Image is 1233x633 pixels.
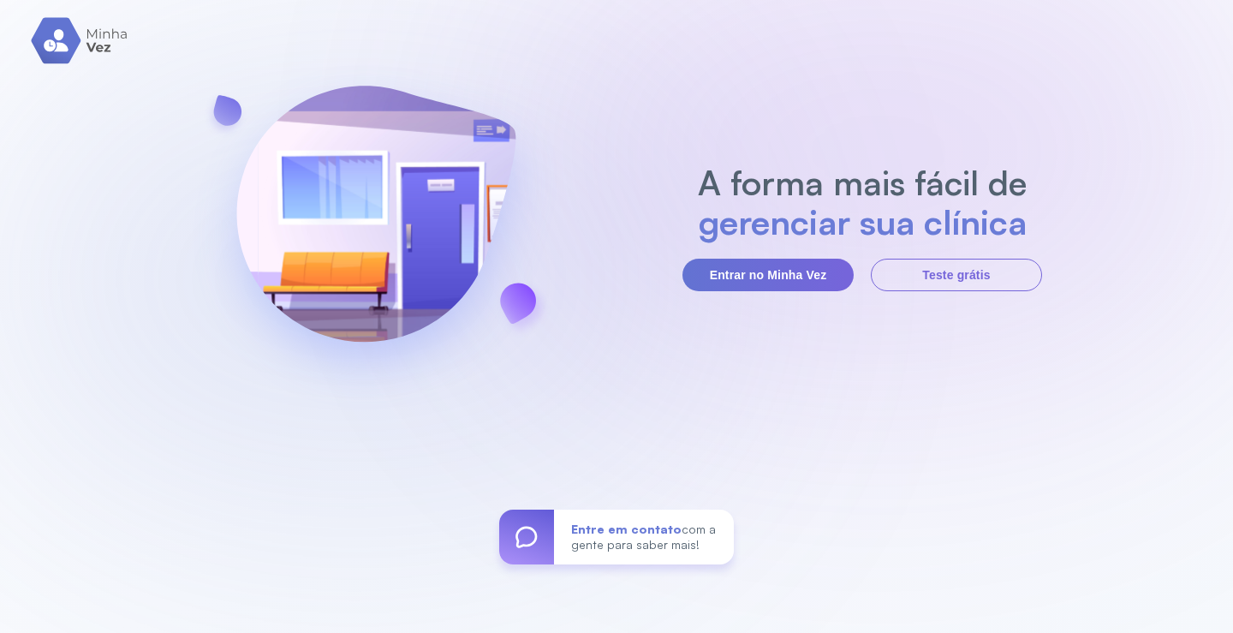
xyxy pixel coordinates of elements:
[682,259,854,291] button: Entrar no Minha Vez
[191,40,561,413] img: banner-login.svg
[689,163,1036,202] h2: A forma mais fácil de
[554,510,734,564] div: com a gente para saber mais!
[689,202,1036,242] h2: gerenciar sua clínica
[571,522,682,536] span: Entre em contato
[31,17,129,64] img: logo.svg
[871,259,1042,291] button: Teste grátis
[499,510,734,564] a: Entre em contatocom a gente para saber mais!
